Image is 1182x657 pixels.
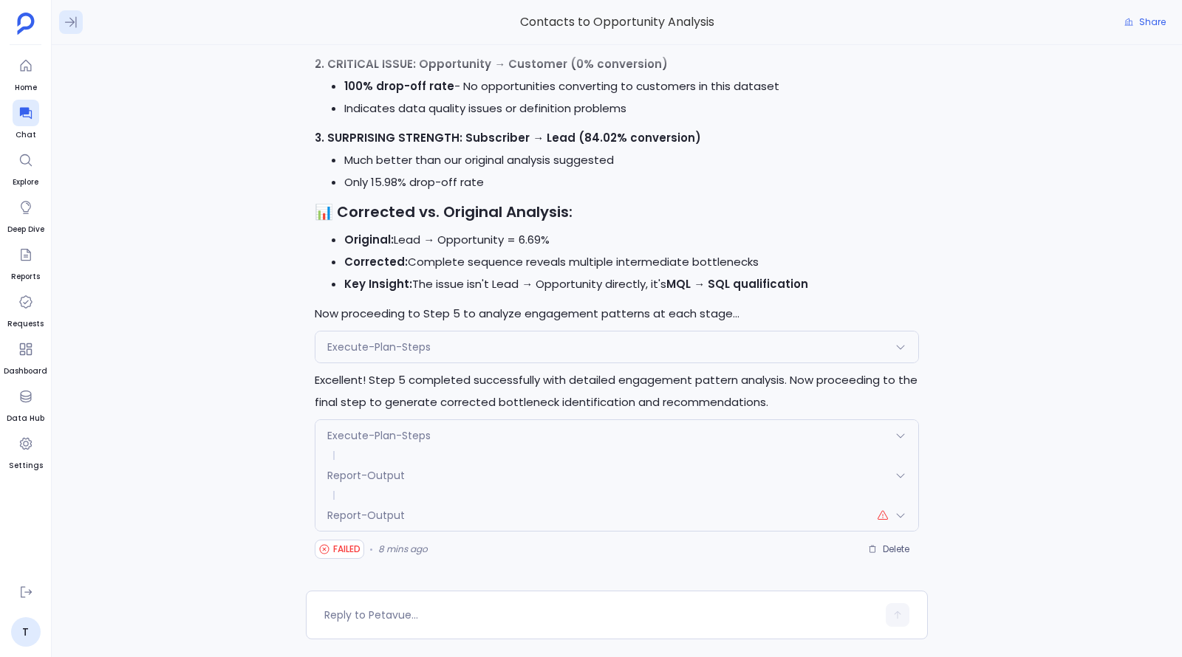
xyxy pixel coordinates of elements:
strong: MQL → SQL qualification [666,276,808,292]
li: Complete sequence reveals multiple intermediate bottlenecks [344,251,919,273]
strong: 📊 Corrected vs. Original Analysis: [315,202,573,222]
span: Explore [13,176,39,188]
li: Much better than our original analysis suggested [344,149,919,171]
span: Home [13,82,39,94]
span: Reports [11,271,40,283]
strong: 3. SURPRISING STRENGTH: Subscriber → Lead (84.02% conversion) [315,130,701,145]
span: Report-Output [327,508,405,523]
p: Now proceeding to Step 5 to analyze engagement patterns at each stage... [315,303,919,325]
span: Settings [9,460,43,472]
span: Deep Dive [7,224,44,235]
span: Chat [13,129,39,141]
strong: Key Insight: [344,276,412,292]
span: Execute-Plan-Steps [327,340,431,354]
button: Delete [858,538,919,560]
li: The issue isn't Lead → Opportunity directly, it's [344,273,919,295]
span: Execute-Plan-Steps [327,428,431,443]
span: Delete [883,543,909,555]
a: Data Hub [7,383,44,424]
li: Lead → Opportunity = 6.69% [344,229,919,251]
a: Home [13,52,39,94]
a: Deep Dive [7,194,44,235]
strong: Original: [344,232,394,247]
a: T [11,617,41,647]
a: Explore [13,147,39,188]
span: Share [1139,16,1166,28]
p: Excellent! Step 5 completed successfully with detailed engagement pattern analysis. Now proceedin... [315,369,919,413]
span: Data Hub [7,413,44,424]
a: Reports [11,241,40,283]
span: Requests [7,318,44,330]
span: Dashboard [4,365,47,377]
strong: 100% drop-off rate [344,78,454,94]
span: FAILED [333,543,361,555]
span: Contacts to Opportunity Analysis [306,13,928,32]
li: Only 15.98% drop-off rate [344,171,919,193]
li: - No opportunities converting to customers in this dataset [344,75,919,97]
strong: Corrected: [344,254,408,269]
a: Chat [13,100,39,141]
li: Indicates data quality issues or definition problems [344,97,919,120]
span: 8 mins ago [378,543,428,555]
button: Share [1116,12,1175,32]
a: Settings [9,430,43,472]
a: Requests [7,289,44,330]
a: Dashboard [4,336,47,377]
img: petavue logo [17,13,35,35]
span: Report-Output [327,468,405,483]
